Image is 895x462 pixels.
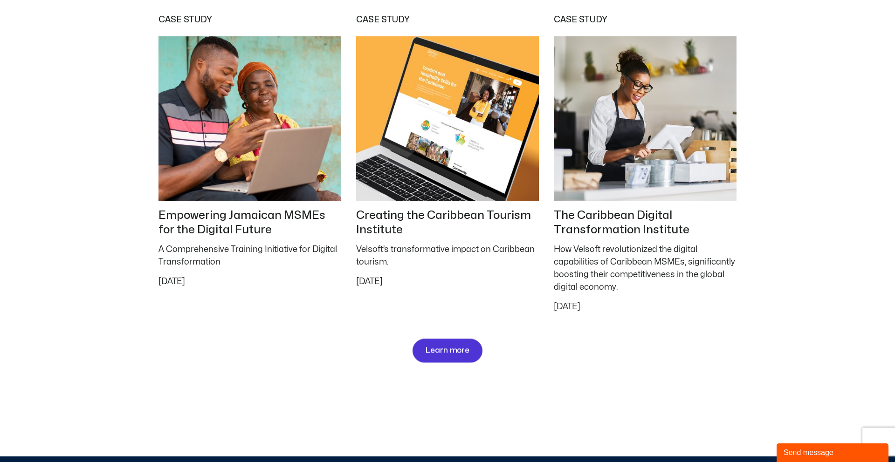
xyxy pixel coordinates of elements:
a: Case Study Creating the Caribbean Tourism Institute Velsoft’s transformative impact on Caribbean ... [356,15,539,286]
p: [DATE] [554,303,737,311]
span: Learn more [426,346,470,355]
span: Case Study [356,16,410,24]
div: How Velsoft revolutionized the digital capabilities of Caribbean MSMEs, significantly boosting th... [554,243,737,293]
span: Case Study [158,16,212,24]
div: A Comprehensive Training Initiative for Digital Transformation [158,243,341,268]
p: [DATE] [158,278,341,286]
a: Case Study Empowering Jamaican MSMEs for the Digital Future A Comprehensive Training Initiative f... [158,15,341,286]
div: Velsoft’s transformative impact on Caribbean tourism. [356,243,539,268]
span: Case Study [554,16,607,24]
h2: Creating the Caribbean Tourism Institute [356,208,539,238]
p: [DATE] [356,278,539,286]
h2: The Caribbean Digital Transformation Institute [554,208,737,238]
h2: Empowering Jamaican MSMEs for the Digital Future [158,208,341,238]
iframe: chat widget [777,442,890,462]
a: Case Study The Caribbean Digital Transformation Institute How Velsoft revolutionized the digital ... [554,15,737,311]
a: Learn more [413,339,482,363]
